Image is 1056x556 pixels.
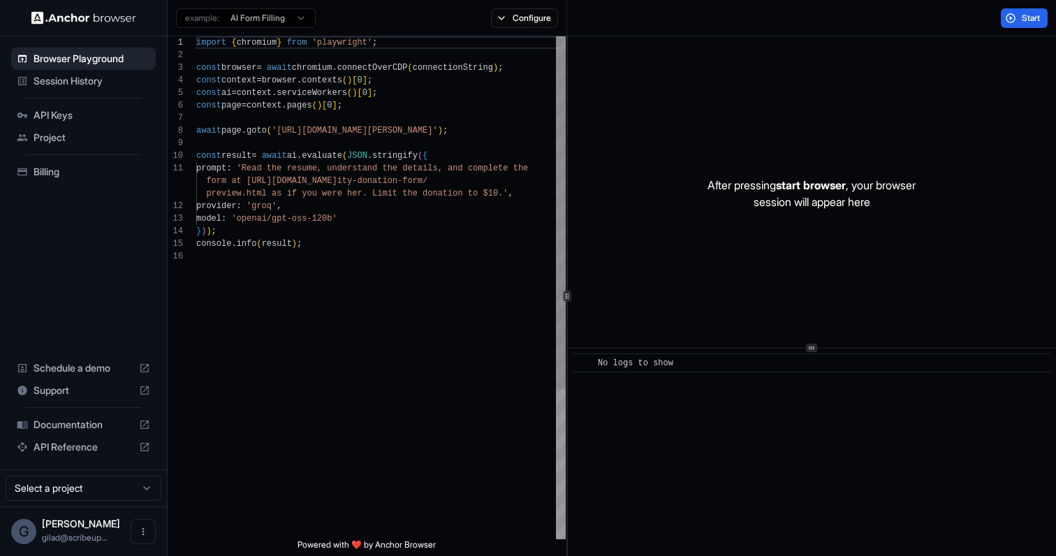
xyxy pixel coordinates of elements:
[367,151,372,161] span: .
[292,63,332,73] span: chromium
[423,151,427,161] span: {
[367,75,372,85] span: ;
[247,126,267,136] span: goto
[297,239,302,249] span: ;
[231,88,236,98] span: =
[281,101,286,110] span: .
[297,151,302,161] span: .
[322,101,327,110] span: [
[11,414,156,436] div: Documentation
[342,151,347,161] span: (
[457,189,508,198] span: n to $10.'
[196,214,221,224] span: model
[168,137,183,149] div: 9
[196,101,221,110] span: const
[42,518,120,529] span: Gilad Spitzer
[231,214,337,224] span: 'openai/gpt-oss-120b'
[237,38,277,47] span: chromium
[34,440,133,454] span: API Reference
[242,101,247,110] span: =
[443,126,448,136] span: ;
[317,101,322,110] span: )
[221,63,256,73] span: browser
[297,75,302,85] span: .
[277,201,281,211] span: ,
[168,225,183,237] div: 14
[256,75,261,85] span: =
[168,237,183,250] div: 15
[168,36,183,49] div: 1
[196,226,201,236] span: }
[408,63,413,73] span: (
[287,38,307,47] span: from
[34,383,133,397] span: Support
[196,75,221,85] span: const
[342,75,347,85] span: (
[491,8,559,28] button: Configure
[221,75,256,85] span: context
[206,176,337,186] span: form at [URL][DOMAIN_NAME]
[196,239,231,249] span: console
[231,38,236,47] span: {
[196,38,226,47] span: import
[206,226,211,236] span: )
[221,151,251,161] span: result
[168,250,183,263] div: 16
[168,99,183,112] div: 6
[168,112,183,124] div: 7
[221,214,226,224] span: :
[372,38,377,47] span: ;
[168,149,183,162] div: 10
[11,104,156,126] div: API Keys
[34,74,150,88] span: Session History
[347,151,367,161] span: JSON
[168,74,183,87] div: 4
[237,201,242,211] span: :
[196,88,221,98] span: const
[34,165,150,179] span: Billing
[237,239,257,249] span: info
[267,126,272,136] span: (
[242,126,247,136] span: .
[251,151,256,161] span: =
[302,151,342,161] span: evaluate
[168,200,183,212] div: 12
[131,519,156,544] button: Open menu
[262,239,292,249] span: result
[337,176,428,186] span: ity-donation-form/
[168,212,183,225] div: 13
[337,101,342,110] span: ;
[362,75,367,85] span: ]
[598,358,673,368] span: No logs to show
[287,101,312,110] span: pages
[231,239,236,249] span: .
[262,75,297,85] span: browser
[196,63,221,73] span: const
[580,356,587,370] span: ​
[776,178,846,192] span: start browser
[498,63,503,73] span: ;
[11,357,156,379] div: Schedule a demo
[332,63,337,73] span: .
[247,201,277,211] span: 'groq'
[221,88,231,98] span: ai
[372,151,418,161] span: stringify
[201,226,206,236] span: )
[11,519,36,544] div: G
[11,436,156,458] div: API Reference
[1001,8,1048,28] button: Start
[42,532,108,543] span: gilad@scribeup.io
[413,63,493,73] span: connectionString
[168,124,183,137] div: 8
[185,13,219,24] span: example:
[221,126,242,136] span: page
[312,101,317,110] span: (
[168,61,183,74] div: 3
[168,162,183,175] div: 11
[247,101,281,110] span: context
[347,88,352,98] span: (
[34,131,150,145] span: Project
[352,75,357,85] span: [
[302,75,342,85] span: contexts
[272,88,277,98] span: .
